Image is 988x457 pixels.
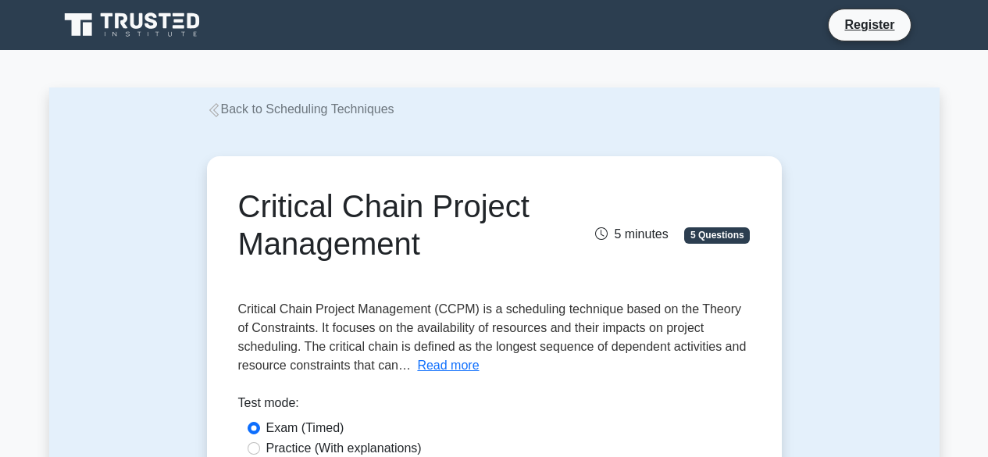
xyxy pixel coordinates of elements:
h1: Critical Chain Project Management [238,187,573,262]
a: Back to Scheduling Techniques [207,102,394,116]
div: Test mode: [238,394,751,419]
button: Read more [417,356,479,375]
a: Register [835,15,904,34]
span: 5 Questions [684,227,750,243]
label: Exam (Timed) [266,419,344,437]
span: Critical Chain Project Management (CCPM) is a scheduling technique based on the Theory of Constra... [238,302,747,372]
span: 5 minutes [595,227,668,241]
